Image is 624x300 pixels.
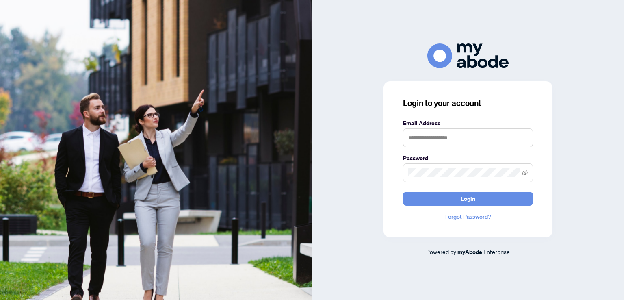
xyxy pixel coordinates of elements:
a: Forgot Password? [403,212,533,221]
img: ma-logo [427,43,509,68]
button: Login [403,192,533,206]
span: Enterprise [483,248,510,255]
span: Powered by [426,248,456,255]
span: eye-invisible [522,170,528,176]
label: Email Address [403,119,533,128]
h3: Login to your account [403,98,533,109]
label: Password [403,154,533,163]
a: myAbode [457,248,482,257]
span: Login [461,192,475,205]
